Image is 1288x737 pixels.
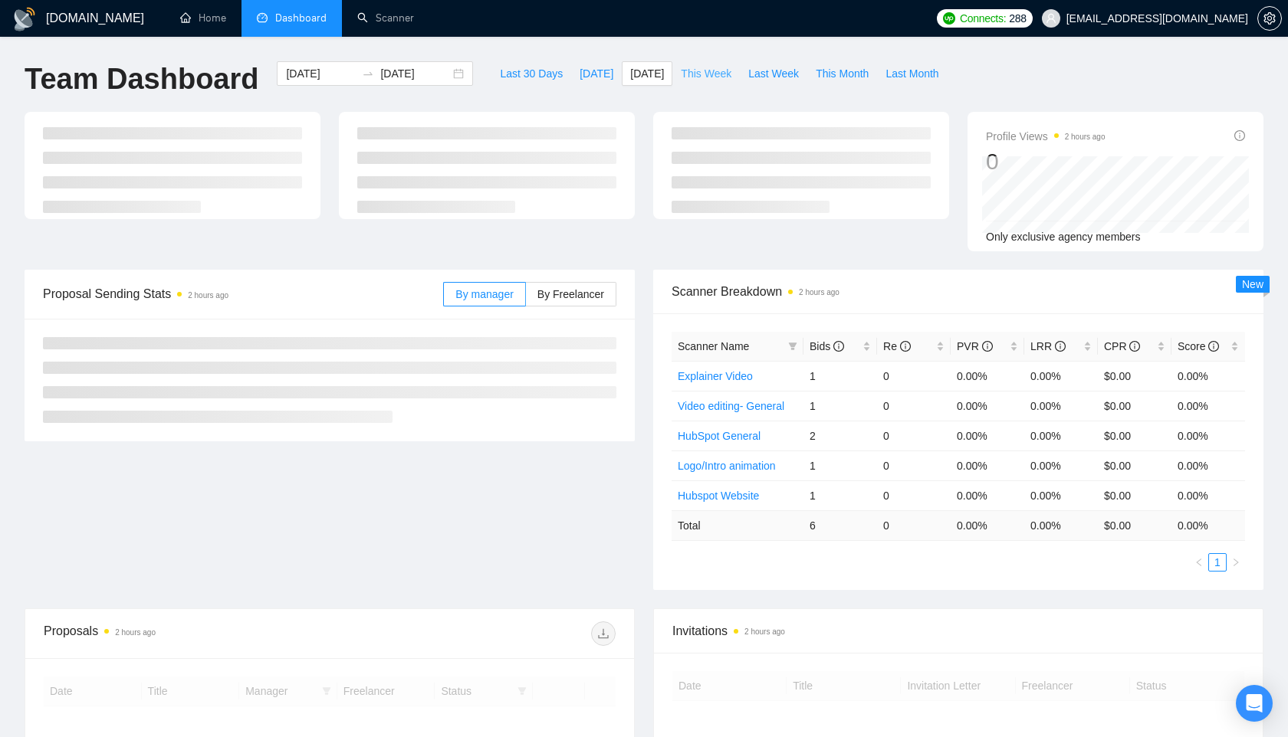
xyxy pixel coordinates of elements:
[1129,341,1140,352] span: info-circle
[1171,480,1245,510] td: 0.00%
[951,361,1024,391] td: 0.00%
[678,400,784,412] a: Video editing- General
[357,11,414,25] a: searchScanner
[1208,553,1227,572] li: 1
[1234,130,1245,141] span: info-circle
[455,288,513,300] span: By manager
[362,67,374,80] span: swap-right
[788,342,797,351] span: filter
[951,510,1024,540] td: 0.00 %
[1231,558,1240,567] span: right
[943,12,955,25] img: upwork-logo.png
[807,61,877,86] button: This Month
[833,341,844,352] span: info-circle
[1065,133,1106,141] time: 2 hours ago
[740,61,807,86] button: Last Week
[678,370,753,382] a: Explainer Video
[1178,340,1219,352] span: Score
[672,61,740,86] button: This Week
[1257,6,1282,31] button: setting
[803,450,877,480] td: 1
[883,340,911,352] span: Re
[748,65,799,82] span: Last Week
[803,480,877,510] td: 1
[1098,450,1171,480] td: $0.00
[1024,510,1098,540] td: 0.00 %
[1030,340,1066,352] span: LRR
[1190,553,1208,572] button: left
[1171,361,1245,391] td: 0.00%
[803,361,877,391] td: 1
[1024,480,1098,510] td: 0.00%
[900,341,911,352] span: info-circle
[1258,12,1281,25] span: setting
[951,450,1024,480] td: 0.00%
[257,12,268,23] span: dashboard
[580,65,613,82] span: [DATE]
[1171,510,1245,540] td: 0.00 %
[1055,341,1066,352] span: info-circle
[678,340,749,352] span: Scanner Name
[877,480,951,510] td: 0
[1046,13,1056,24] span: user
[986,127,1106,146] span: Profile Views
[1227,553,1245,572] li: Next Page
[803,510,877,540] td: 6
[1098,421,1171,450] td: $0.00
[678,490,759,502] a: Hubspot Website
[380,65,450,82] input: End date
[877,361,951,391] td: 0
[986,231,1141,243] span: Only exclusive agency members
[877,61,947,86] button: Last Month
[877,450,951,480] td: 0
[672,282,1245,301] span: Scanner Breakdown
[744,627,785,636] time: 2 hours ago
[1104,340,1140,352] span: CPR
[681,65,731,82] span: This Week
[877,510,951,540] td: 0
[1098,480,1171,510] td: $0.00
[877,421,951,450] td: 0
[951,391,1024,421] td: 0.00%
[500,65,563,82] span: Last 30 Days
[1257,12,1282,25] a: setting
[1190,553,1208,572] li: Previous Page
[982,341,993,352] span: info-circle
[275,11,327,25] span: Dashboard
[622,61,672,86] button: [DATE]
[630,65,664,82] span: [DATE]
[12,7,37,31] img: logo
[1171,450,1245,480] td: 0.00%
[25,61,258,97] h1: Team Dashboard
[803,421,877,450] td: 2
[115,628,156,637] time: 2 hours ago
[571,61,622,86] button: [DATE]
[1024,391,1098,421] td: 0.00%
[1171,391,1245,421] td: 0.00%
[785,335,800,358] span: filter
[672,510,803,540] td: Total
[799,288,839,296] time: 2 hours ago
[43,284,443,303] span: Proposal Sending Stats
[491,61,571,86] button: Last 30 Days
[1171,421,1245,450] td: 0.00%
[803,391,877,421] td: 1
[1209,554,1226,571] a: 1
[286,65,356,82] input: Start date
[1236,685,1273,722] div: Open Intercom Messenger
[678,460,776,472] a: Logo/Intro animation
[1208,341,1219,352] span: info-circle
[672,621,1244,640] span: Invitations
[188,291,228,300] time: 2 hours ago
[877,391,951,421] td: 0
[816,65,869,82] span: This Month
[1227,553,1245,572] button: right
[1098,510,1171,540] td: $ 0.00
[1098,361,1171,391] td: $0.00
[180,11,226,25] a: homeHome
[362,67,374,80] span: to
[957,340,993,352] span: PVR
[886,65,938,82] span: Last Month
[1024,450,1098,480] td: 0.00%
[1098,391,1171,421] td: $0.00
